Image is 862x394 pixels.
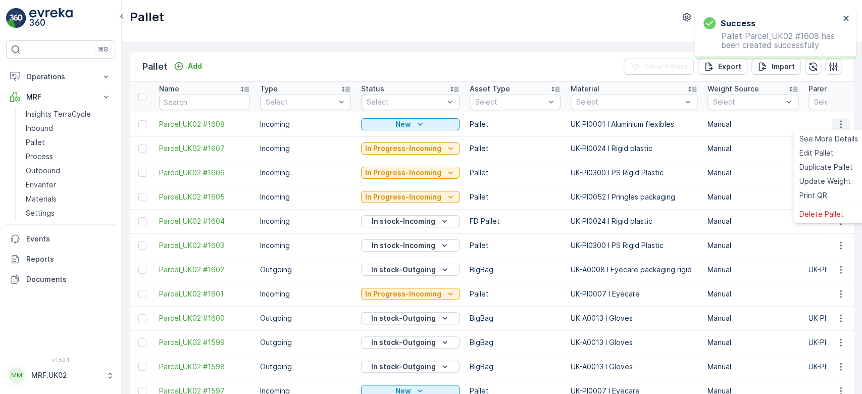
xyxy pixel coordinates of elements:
p: Settings [26,208,55,218]
p: Process [26,152,53,162]
p: Name [159,84,179,94]
span: See More Details [799,134,858,144]
p: In stock-Outgoing [371,337,436,348]
p: Documents [26,274,111,284]
div: Toggle Row Selected [138,266,146,274]
a: Envanter [22,178,115,192]
p: Envanter [26,180,56,190]
p: Select [266,97,335,107]
button: In stock-Outgoing [361,336,460,349]
p: Add [188,61,202,71]
span: v 1.50.1 [6,357,115,363]
a: Parcel_UK02 #1602 [159,265,250,275]
div: Toggle Row Selected [138,120,146,128]
button: In stock-Outgoing [361,264,460,276]
p: ⌘B [98,45,108,54]
h3: Success [721,17,755,29]
p: MRF.UK02 [31,370,101,380]
div: Toggle Row Selected [138,338,146,347]
a: Parcel_UK02 #1605 [159,192,250,202]
p: Materials [26,194,57,204]
p: UK-PI0024 I Rigid plastic [571,216,697,226]
p: Incoming [260,216,351,226]
a: Events [6,229,115,249]
a: Inbound [22,121,115,135]
p: Manual [707,168,798,178]
p: MRF [26,92,95,102]
a: Edit Pallet [795,146,862,160]
p: Manual [707,313,798,323]
p: Pallet [470,143,561,154]
p: Pallet [26,137,45,147]
a: Parcel_UK02 #1606 [159,168,250,178]
p: Outgoing [260,362,351,372]
a: Parcel_UK02 #1603 [159,240,250,251]
button: MMMRF.UK02 [6,365,115,386]
p: Asset Type [470,84,510,94]
p: BigBag [470,313,561,323]
p: Manual [707,362,798,372]
a: Duplicate Pallet [795,160,862,174]
button: In Progress-Incoming [361,191,460,203]
button: In Progress-Incoming [361,288,460,300]
button: MRF [6,87,115,107]
button: In stock-Incoming [361,239,460,252]
a: Parcel_UK02 #1604 [159,216,250,226]
button: In Progress-Incoming [361,167,460,179]
p: Pallet [130,9,164,25]
p: Insights TerraCycle [26,109,91,119]
span: Delete Pallet [799,209,844,219]
p: Incoming [260,168,351,178]
button: Clear Filters [624,59,694,75]
a: Parcel_UK02 #1598 [159,362,250,372]
button: close [843,14,850,24]
a: Parcel_UK02 #1601 [159,289,250,299]
a: Settings [22,206,115,220]
p: Type [260,84,278,94]
p: Pallet [470,289,561,299]
p: Select [713,97,783,107]
p: Pallet [470,168,561,178]
a: Parcel_UK02 #1600 [159,313,250,323]
div: Toggle Row Selected [138,144,146,153]
img: logo_light-DOdMpM7g.png [29,8,73,28]
p: In Progress-Incoming [365,168,441,178]
p: UK-PI0300 I PS Rigid Plastic [571,168,697,178]
div: Toggle Row Selected [138,314,146,322]
p: Import [772,62,795,72]
p: Manual [707,119,798,129]
div: Toggle Row Selected [138,217,146,225]
p: Weight Source [707,84,759,94]
p: BigBag [470,337,561,348]
p: Incoming [260,289,351,299]
p: Select [475,97,545,107]
a: See More Details [795,132,862,146]
p: Material [571,84,599,94]
p: Pallet [470,119,561,129]
p: Pallet [470,240,561,251]
p: Manual [707,240,798,251]
p: Select [367,97,444,107]
span: Update Weight [799,176,851,186]
input: Search [159,94,250,110]
p: Events [26,234,111,244]
p: Select [576,97,682,107]
p: Operations [26,72,95,82]
p: In stock-Incoming [372,216,435,226]
p: In stock-Outgoing [371,265,436,275]
div: Toggle Row Selected [138,241,146,250]
p: Manual [707,192,798,202]
div: Toggle Row Selected [138,363,146,371]
p: Clear Filters [644,62,688,72]
p: In stock-Outgoing [371,362,436,372]
p: FD Pallet [470,216,561,226]
p: Export [718,62,741,72]
p: BigBag [470,265,561,275]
